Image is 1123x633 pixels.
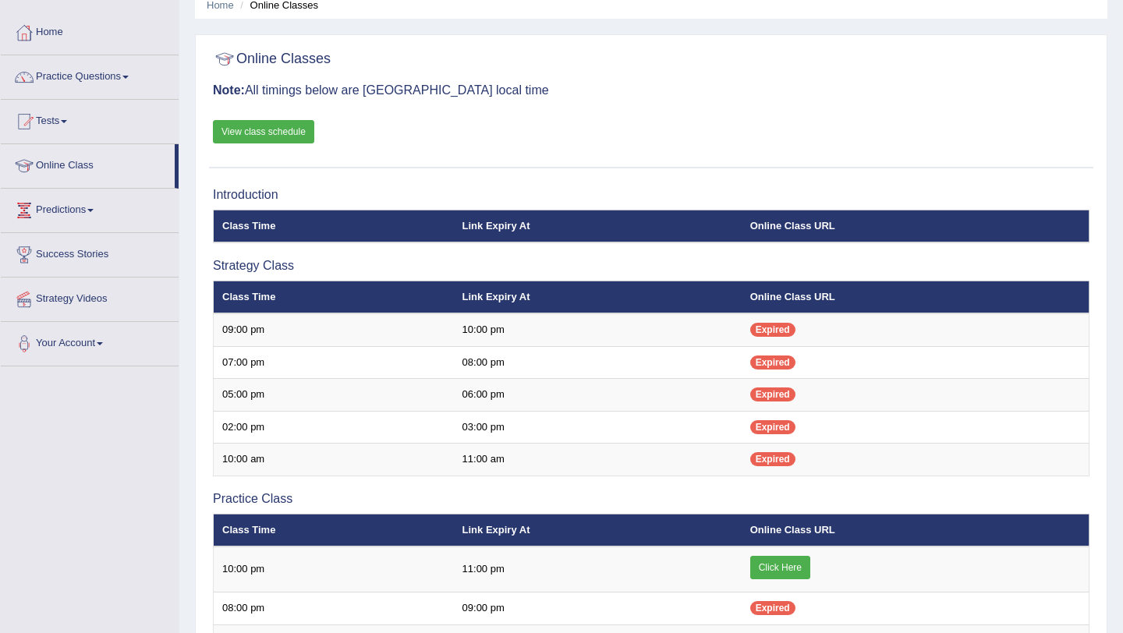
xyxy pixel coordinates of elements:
h3: All timings below are [GEOGRAPHIC_DATA] local time [213,83,1089,97]
span: Expired [750,452,795,466]
th: Link Expiry At [454,281,742,313]
td: 09:00 pm [214,313,454,346]
h2: Online Classes [213,48,331,71]
span: Expired [750,323,795,337]
a: View class schedule [213,120,314,143]
a: Strategy Videos [1,278,179,316]
td: 08:00 pm [454,346,742,379]
span: Expired [750,355,795,370]
td: 08:00 pm [214,592,454,625]
th: Online Class URL [742,281,1089,313]
h3: Introduction [213,188,1089,202]
a: Predictions [1,189,179,228]
th: Link Expiry At [454,210,742,242]
a: Your Account [1,322,179,361]
td: 03:00 pm [454,411,742,444]
td: 07:00 pm [214,346,454,379]
span: Expired [750,420,795,434]
a: Practice Questions [1,55,179,94]
a: Tests [1,100,179,139]
td: 10:00 pm [214,546,454,592]
td: 05:00 pm [214,379,454,412]
a: Click Here [750,556,810,579]
td: 11:00 pm [454,546,742,592]
td: 10:00 am [214,444,454,476]
th: Class Time [214,210,454,242]
span: Expired [750,601,795,615]
th: Class Time [214,281,454,313]
th: Link Expiry At [454,514,742,546]
td: 06:00 pm [454,379,742,412]
b: Note: [213,83,245,97]
a: Home [1,11,179,50]
a: Success Stories [1,233,179,272]
span: Expired [750,387,795,401]
td: 02:00 pm [214,411,454,444]
th: Class Time [214,514,454,546]
td: 09:00 pm [454,592,742,625]
th: Online Class URL [742,514,1089,546]
th: Online Class URL [742,210,1089,242]
h3: Strategy Class [213,259,1089,273]
td: 10:00 pm [454,313,742,346]
a: Online Class [1,144,175,183]
h3: Practice Class [213,492,1089,506]
td: 11:00 am [454,444,742,476]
